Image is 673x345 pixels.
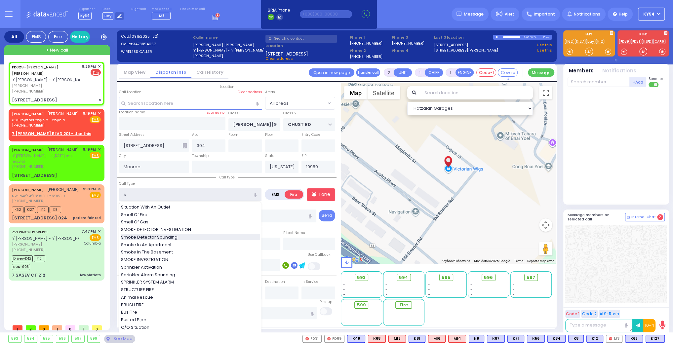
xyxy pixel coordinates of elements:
span: 1 [79,325,89,330]
span: Animal Rescue [121,294,155,301]
button: Internal Chat 2 [625,213,665,221]
button: Code 1 [565,310,580,318]
label: Caller: [121,41,191,47]
label: Room [228,132,238,137]
label: WIRELESS CALLER [121,49,191,55]
label: EMS [563,33,615,37]
div: 599 [88,335,100,342]
span: Sprinkler Activation [121,264,164,271]
input: (000)000-00000 [300,10,352,18]
span: Phone 2 [350,48,390,54]
div: BLS [547,335,566,343]
span: 595 [442,274,451,281]
button: Code-1 [476,68,496,77]
div: CHAIM JOSEPH FRIEDMAN [442,153,454,173]
div: M3 [606,335,622,343]
span: Driver-K42 [12,255,33,262]
span: [PERSON_NAME] [47,147,79,153]
span: All areas [270,100,289,107]
a: K127 [575,39,585,44]
span: ר' הערש - ר' הערש לייב לעבאוויטש [12,117,79,123]
div: 597 [72,335,84,342]
span: [PHONE_NUMBER] [12,247,45,252]
button: ALS-Rush [599,310,620,318]
label: Street Address [119,132,144,137]
button: Notifications [602,67,636,75]
label: State [265,153,274,159]
span: - [385,282,387,287]
a: KJFD [642,39,653,44]
button: Transfer call [356,68,380,77]
span: - [428,282,430,287]
span: STRUCTURE FIRE [121,287,156,293]
span: 9:19 PM [83,147,96,152]
span: Sprinkler Alarm Sounding [121,272,178,278]
span: - [470,282,472,287]
div: K127 [646,335,665,343]
span: 1 [13,325,22,330]
span: - [385,292,387,297]
label: Destination [265,279,285,285]
label: ר' [PERSON_NAME] - ר' [PERSON_NAME] [193,48,263,53]
span: K62 [12,207,23,213]
span: Phone 1 [350,35,390,40]
input: Search member [568,77,629,87]
div: ALS [448,335,466,343]
span: ר' [PERSON_NAME] - ר' [DATE] חיים קרעמער [12,153,81,164]
div: K62 [625,335,643,343]
a: K12 [596,39,604,44]
label: Turn off text [649,81,659,88]
a: [PERSON_NAME] [12,111,44,117]
span: FD329 - [12,64,26,70]
div: All [4,31,24,43]
span: Candle Box Outside On Fire [121,332,181,338]
span: Ky54 [78,12,92,19]
div: K81 [409,335,425,343]
span: EMS [90,192,101,198]
span: Message [464,11,484,18]
img: red-radio-icon.svg [327,337,331,340]
a: FD89 [619,39,630,44]
span: [PHONE_NUMBER] [12,89,45,94]
label: Call Info [119,202,133,208]
button: 10-4 [643,319,655,332]
span: Internal Chat [631,215,656,219]
span: [PHONE_NUMBER] [12,198,45,204]
div: [STREET_ADDRESS] [12,97,57,103]
span: BUS-903 [12,264,30,270]
u: EMS [92,153,99,158]
label: In Service [301,279,318,285]
label: Floor [265,132,273,137]
span: 2 [26,325,36,330]
span: Phone 3 [392,35,432,40]
img: red-radio-icon.svg [305,337,309,340]
div: BLS [568,335,584,343]
span: Call type [216,175,238,180]
u: EMS [92,117,99,122]
span: Columbia [84,241,101,246]
div: 7 SASEV CT 212 [12,272,45,279]
label: Cross 2 [283,111,297,116]
div: 594 [24,335,37,342]
u: Fire [93,70,99,75]
a: Open in new page [309,68,354,77]
span: + New call [46,47,68,54]
span: SMOKE DETECTOR INVESTIGATION [121,226,193,233]
label: [PHONE_NUMBER] [392,41,424,46]
input: Search location [420,86,533,99]
span: Bay [102,12,113,20]
div: BLS [527,335,545,343]
span: ✕ [98,229,101,234]
a: bay [586,39,595,44]
label: Fire units on call [180,7,205,11]
span: [PHONE_NUMBER] [12,123,45,128]
span: 596 [484,274,493,281]
div: K12 [586,335,603,343]
button: Show street map [344,86,367,99]
span: - [513,287,515,292]
a: K62 [565,39,574,44]
span: - [385,287,387,292]
div: 596 [56,335,69,342]
span: Help [619,11,628,17]
button: Map camera controls [539,218,552,232]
